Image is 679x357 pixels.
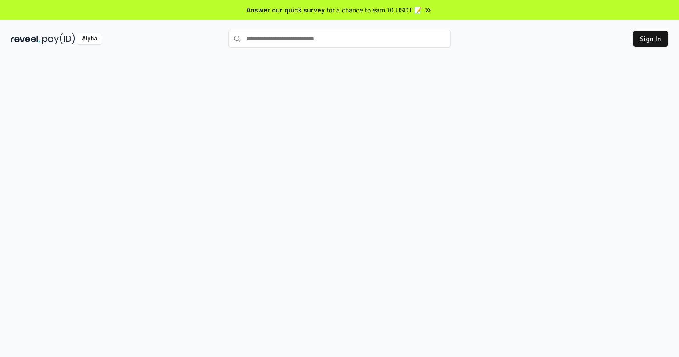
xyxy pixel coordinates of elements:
button: Sign In [633,31,668,47]
span: for a chance to earn 10 USDT 📝 [327,5,422,15]
div: Alpha [77,33,102,44]
img: reveel_dark [11,33,40,44]
img: pay_id [42,33,75,44]
span: Answer our quick survey [247,5,325,15]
